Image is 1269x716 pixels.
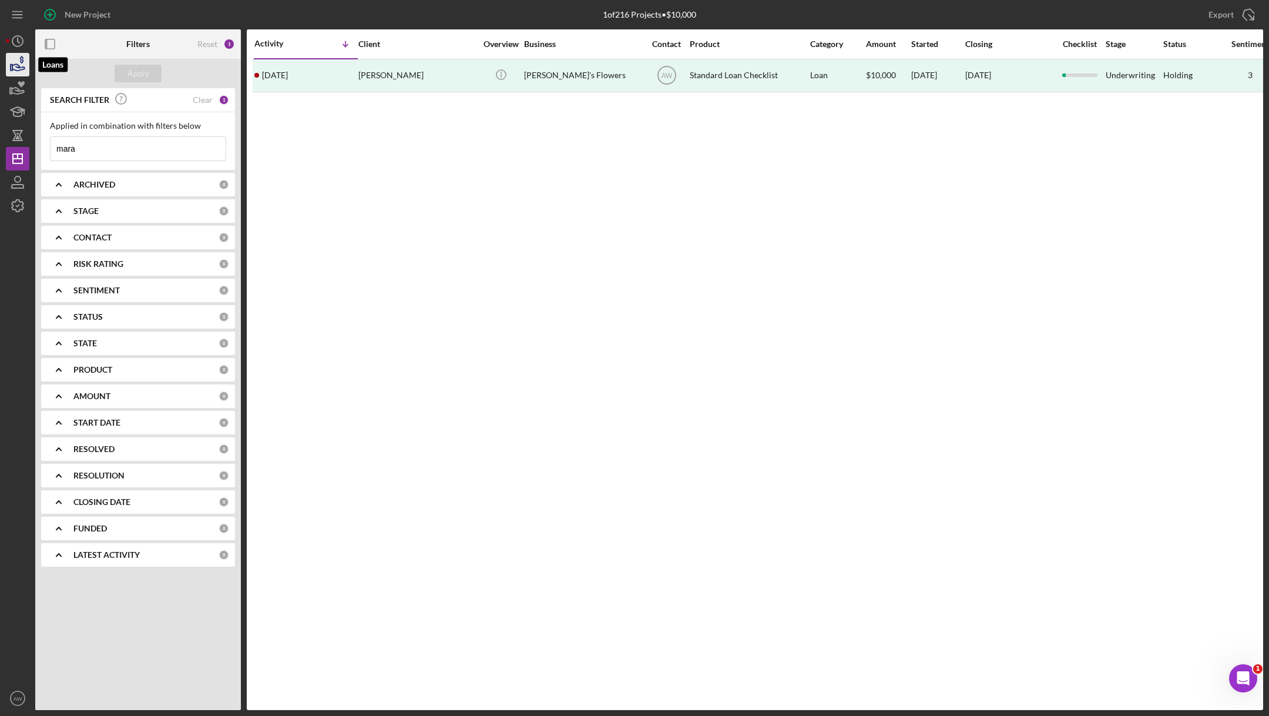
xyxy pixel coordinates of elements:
[73,418,120,427] b: START DATE
[866,39,910,49] div: Amount
[50,121,226,131] div: Applied in combination with filters below
[73,392,110,401] b: AMOUNT
[219,259,229,269] div: 0
[810,39,865,49] div: Category
[219,497,229,507] div: 0
[358,39,476,49] div: Client
[6,687,29,710] button: AW
[219,391,229,402] div: 0
[65,3,110,26] div: New Project
[810,60,865,91] div: Loan
[73,312,103,322] b: STATUS
[1253,664,1263,674] span: 1
[115,65,162,82] button: Apply
[219,550,229,560] div: 0
[254,39,306,48] div: Activity
[219,470,229,481] div: 0
[219,364,229,375] div: 0
[73,339,97,348] b: STATE
[1106,60,1162,91] div: Underwriting
[127,65,149,82] div: Apply
[661,72,673,80] text: AW
[219,206,229,216] div: 0
[603,10,696,19] div: 1 of 216 Projects • $10,000
[197,39,217,49] div: Reset
[524,60,642,91] div: [PERSON_NAME]'s Flowers
[219,338,229,349] div: 0
[219,523,229,534] div: 0
[262,71,288,80] time: 2025-05-07 21:46
[911,60,964,91] div: [DATE]
[1106,39,1162,49] div: Stage
[73,444,115,454] b: RESOLVED
[219,285,229,296] div: 0
[73,497,130,507] b: CLOSING DATE
[219,179,229,190] div: 0
[911,39,964,49] div: Started
[866,60,910,91] div: $10,000
[479,39,523,49] div: Overview
[358,60,476,91] div: [PERSON_NAME]
[1055,39,1104,49] div: Checklist
[524,39,642,49] div: Business
[1197,3,1263,26] button: Export
[1229,664,1257,692] iframe: Intercom live chat
[219,232,229,243] div: 0
[73,206,99,216] b: STAGE
[126,39,150,49] b: Filters
[1208,3,1234,26] div: Export
[1163,71,1193,80] div: Holding
[193,95,213,105] div: Clear
[690,39,807,49] div: Product
[219,312,229,322] div: 0
[965,71,991,80] div: [DATE]
[73,259,123,269] b: RISK RATING
[644,39,689,49] div: Contact
[50,95,109,105] b: SEARCH FILTER
[73,180,115,189] b: ARCHIVED
[73,550,140,560] b: LATEST ACTIVITY
[965,39,1053,49] div: Closing
[13,695,22,702] text: AW
[73,524,107,533] b: FUNDED
[223,38,235,50] div: 1
[219,95,229,105] div: 1
[690,60,807,91] div: Standard Loan Checklist
[73,286,120,295] b: SENTIMENT
[73,471,125,480] b: RESOLUTION
[219,417,229,428] div: 0
[73,365,112,374] b: PRODUCT
[1163,39,1220,49] div: Status
[73,233,112,242] b: CONTACT
[35,3,122,26] button: New Project
[219,444,229,454] div: 0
